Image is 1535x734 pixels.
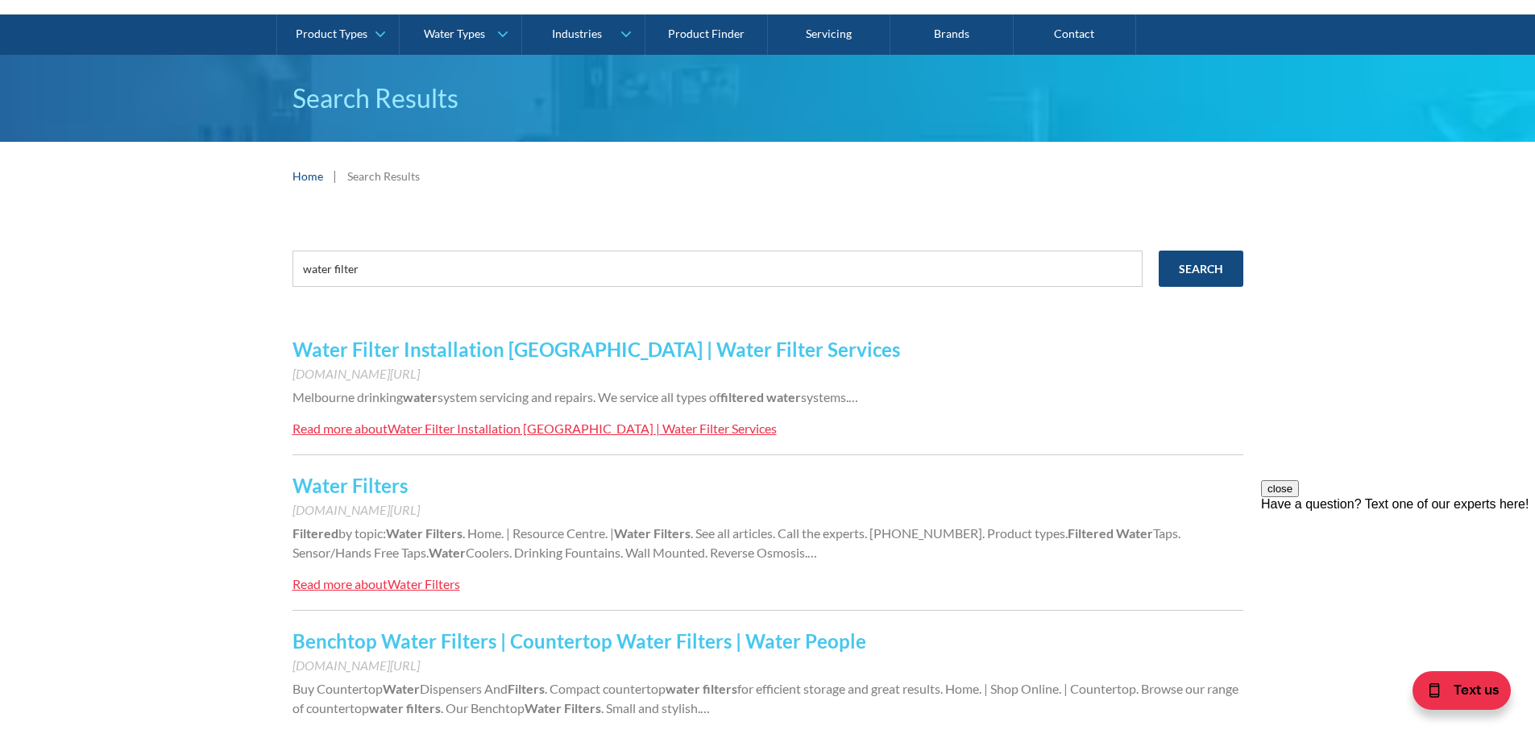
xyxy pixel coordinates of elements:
div: Water Types [424,27,485,41]
div: Water Filter Installation [GEOGRAPHIC_DATA] | Water Filter Services [388,421,777,436]
strong: Water [614,525,651,541]
span: … [848,389,858,404]
strong: filters [406,700,441,715]
strong: Water [386,525,423,541]
div: Water Filters [388,576,460,591]
div: [DOMAIN_NAME][URL] [292,364,1243,384]
span: . Small and stylish. [601,700,700,715]
span: . See all articles. Call the experts. [PHONE_NUMBER]. Product types. [691,525,1068,541]
input: Search [1159,251,1243,287]
div: [DOMAIN_NAME][URL] [292,656,1243,675]
strong: water [666,681,700,696]
span: Dispensers And [420,681,508,696]
span: system servicing and repairs. We service all types of [438,389,720,404]
strong: Water [525,700,562,715]
strong: Filters [508,681,545,696]
strong: Filtered [292,525,338,541]
a: Read more aboutWater Filter Installation [GEOGRAPHIC_DATA] | Water Filter Services [292,419,777,438]
strong: filters [703,681,737,696]
div: Read more about [292,421,388,436]
span: Coolers. Drinking Fountains. Wall Mounted. Reverse Osmosis. [466,545,807,560]
a: Industries [522,15,644,55]
a: Read more aboutWater Filters [292,574,460,594]
a: Water Types [400,15,521,55]
span: . Compact countertop [545,681,666,696]
span: … [807,545,817,560]
span: Buy Countertop [292,681,383,696]
strong: Filters [425,525,463,541]
strong: water [369,700,404,715]
strong: Water [383,681,420,696]
strong: Water [429,545,466,560]
a: Brands [890,15,1013,55]
strong: Filters [564,700,601,715]
a: Product Finder [645,15,768,55]
a: Contact [1014,15,1136,55]
a: Product Types [277,15,399,55]
div: | [331,166,339,185]
span: … [700,700,710,715]
strong: Filters [653,525,691,541]
a: Home [292,168,323,185]
strong: filtered [720,389,764,404]
a: Servicing [768,15,890,55]
span: . Home. | Resource Centre. | [463,525,614,541]
div: [DOMAIN_NAME][URL] [292,500,1243,520]
div: Read more about [292,576,388,591]
a: Benchtop Water Filters | Countertop Water Filters | Water People [292,629,866,653]
span: Taps. Sensor/Hands Free Taps. [292,525,1180,560]
iframe: podium webchat widget bubble [1406,653,1535,734]
h1: Search Results [292,79,1243,118]
div: Industries [552,27,602,41]
div: Search Results [347,168,420,185]
span: by topic: [338,525,386,541]
strong: Water [1116,525,1153,541]
a: Water Filters [292,474,408,497]
span: systems. [801,389,848,404]
iframe: podium webchat widget prompt [1261,480,1535,674]
input: e.g. chilled water cooler [292,251,1143,287]
strong: Filtered [1068,525,1114,541]
div: Product Types [296,27,367,41]
a: Water Filter Installation [GEOGRAPHIC_DATA] | Water Filter Services [292,338,900,361]
strong: water [403,389,438,404]
span: . Our Benchtop [441,700,525,715]
span: Melbourne drinking [292,389,403,404]
strong: water [766,389,801,404]
span: for efficient storage and great results. Home. | Shop Online. | Countertop. Browse our range of c... [292,681,1238,715]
